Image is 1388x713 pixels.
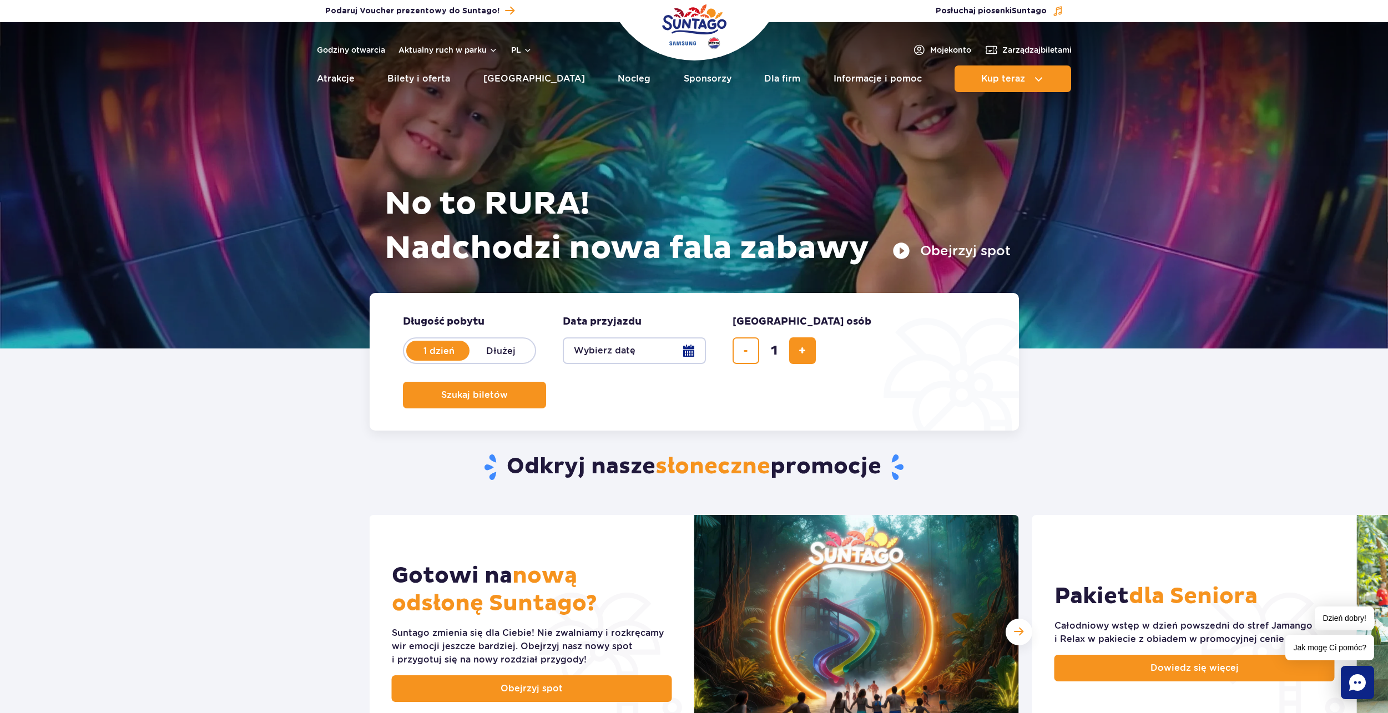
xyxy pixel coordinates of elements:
[930,44,971,55] span: Moje konto
[936,6,1047,17] span: Posłuchaj piosenki
[392,626,672,666] div: Suntago zmienia się dla Ciebie! Nie zwalniamy i rozkręcamy wir emocji jeszcze bardziej. Obejrzyj ...
[403,315,484,328] span: Długość pobytu
[1285,635,1374,660] span: Jak mogę Ci pomóc?
[1012,7,1047,15] span: Suntago
[1129,583,1258,610] span: dla Seniora
[936,6,1063,17] button: Posłuchaj piosenkiSuntago
[761,337,788,364] input: liczba biletów
[1054,655,1335,681] a: Dowiedz się więcej
[501,682,563,695] span: Obejrzyj spot
[325,3,514,18] a: Podaruj Voucher prezentowy do Suntago!
[655,453,770,481] span: słoneczne
[441,390,508,400] span: Szukaj biletów
[684,65,731,92] a: Sponsorzy
[392,562,672,618] h2: Gotowi na
[733,315,871,328] span: [GEOGRAPHIC_DATA] osób
[618,65,650,92] a: Nocleg
[385,182,1011,271] h1: No to RURA! Nadchodzi nowa fala zabawy
[1341,666,1374,699] div: Chat
[733,337,759,364] button: usuń bilet
[1006,619,1032,645] div: Następny slajd
[1054,619,1335,646] div: Całodniowy wstęp w dzień powszedni do stref Jamango i Relax w pakiecie z obiadem w promocyjnej ce...
[387,65,450,92] a: Bilety i oferta
[392,562,597,618] span: nową odsłonę Suntago?
[398,45,498,54] button: Aktualny ruch w parku
[1150,661,1239,675] span: Dowiedz się więcej
[392,675,672,702] a: Obejrzyj spot
[834,65,922,92] a: Informacje i pomoc
[317,65,355,92] a: Atrakcje
[789,337,816,364] button: dodaj bilet
[764,65,800,92] a: Dla firm
[912,43,971,57] a: Mojekonto
[325,6,499,17] span: Podaruj Voucher prezentowy do Suntago!
[563,337,706,364] button: Wybierz datę
[1315,606,1374,630] span: Dzień dobry!
[985,43,1072,57] a: Zarządzajbiletami
[981,74,1025,84] span: Kup teraz
[407,339,471,362] label: 1 dzień
[511,44,532,55] button: pl
[403,382,546,408] button: Szukaj biletów
[369,453,1019,482] h2: Odkryj nasze promocje
[317,44,385,55] a: Godziny otwarcia
[892,242,1011,260] button: Obejrzyj spot
[955,65,1071,92] button: Kup teraz
[470,339,533,362] label: Dłużej
[563,315,642,328] span: Data przyjazdu
[483,65,585,92] a: [GEOGRAPHIC_DATA]
[370,293,1019,431] form: Planowanie wizyty w Park of Poland
[1002,44,1072,55] span: Zarządzaj biletami
[1054,583,1258,610] h2: Pakiet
